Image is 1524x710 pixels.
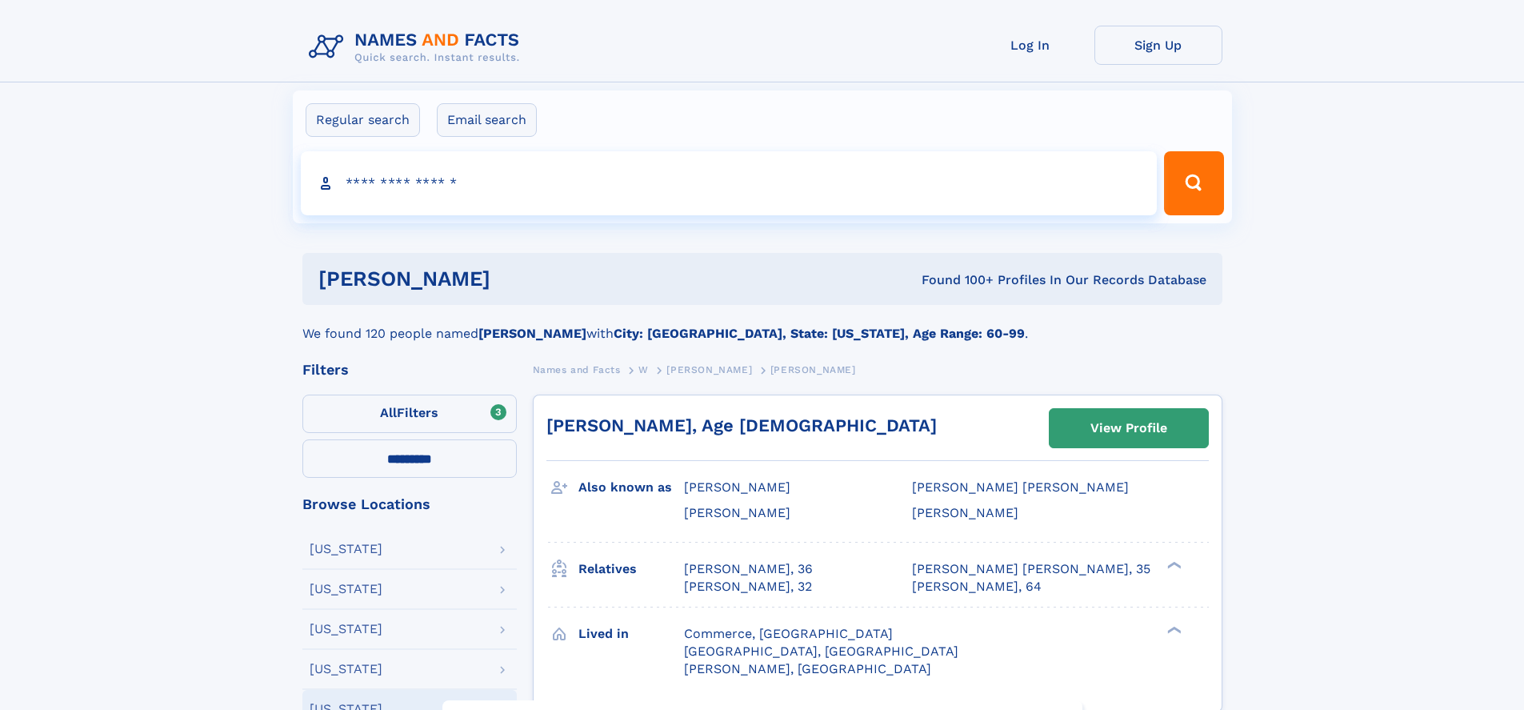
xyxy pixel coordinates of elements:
[310,543,382,556] div: [US_STATE]
[310,583,382,596] div: [US_STATE]
[684,661,931,676] span: [PERSON_NAME], [GEOGRAPHIC_DATA]
[684,644,958,659] span: [GEOGRAPHIC_DATA], [GEOGRAPHIC_DATA]
[578,620,684,648] h3: Lived in
[912,560,1150,578] a: [PERSON_NAME] [PERSON_NAME], 35
[533,359,621,379] a: Names and Facts
[684,626,893,641] span: Commerce, [GEOGRAPHIC_DATA]
[437,103,537,137] label: Email search
[966,26,1094,65] a: Log In
[306,103,420,137] label: Regular search
[1094,26,1222,65] a: Sign Up
[912,505,1018,520] span: [PERSON_NAME]
[706,271,1206,289] div: Found 100+ Profiles In Our Records Database
[478,326,586,341] b: [PERSON_NAME]
[614,326,1025,341] b: City: [GEOGRAPHIC_DATA], State: [US_STATE], Age Range: 60-99
[310,623,382,636] div: [US_STATE]
[302,26,533,69] img: Logo Names and Facts
[912,578,1042,596] a: [PERSON_NAME], 64
[578,474,684,501] h3: Also known as
[1050,409,1208,447] a: View Profile
[684,578,812,596] a: [PERSON_NAME], 32
[302,395,517,433] label: Filters
[912,479,1129,495] span: [PERSON_NAME] [PERSON_NAME]
[666,364,752,375] span: [PERSON_NAME]
[302,363,517,377] div: Filters
[638,359,649,379] a: W
[684,560,813,578] a: [PERSON_NAME], 36
[302,497,517,511] div: Browse Locations
[302,305,1222,343] div: We found 120 people named with .
[638,364,649,375] span: W
[1163,624,1182,635] div: ❯
[578,556,684,583] h3: Relatives
[310,663,382,676] div: [US_STATE]
[380,405,397,420] span: All
[318,269,706,289] h1: [PERSON_NAME]
[1164,151,1223,215] button: Search Button
[684,505,790,520] span: [PERSON_NAME]
[684,479,790,495] span: [PERSON_NAME]
[546,415,937,435] a: [PERSON_NAME], Age [DEMOGRAPHIC_DATA]
[770,364,856,375] span: [PERSON_NAME]
[301,151,1158,215] input: search input
[666,359,752,379] a: [PERSON_NAME]
[1090,410,1167,447] div: View Profile
[1163,560,1182,570] div: ❯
